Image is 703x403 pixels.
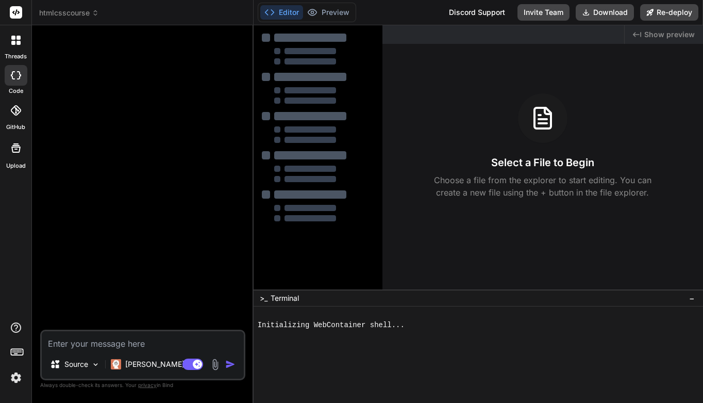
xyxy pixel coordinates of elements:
span: >_ [260,293,267,303]
img: icon [225,359,236,369]
img: Claude 4 Sonnet [111,359,121,369]
label: threads [5,52,27,61]
p: Choose a file from the explorer to start editing. You can create a new file using the + button in... [427,174,658,199]
label: GitHub [6,123,25,132]
button: − [687,290,697,307]
span: htmlcsscourse [39,8,99,18]
div: Discord Support [443,4,511,21]
button: Preview [303,5,354,20]
label: Upload [6,162,26,170]
button: Re-deploy [640,4,698,21]
p: [PERSON_NAME] 4 S.. [125,359,202,369]
button: Invite Team [517,4,570,21]
img: Pick Models [91,360,100,369]
span: Show preview [644,29,695,40]
p: Always double-check its answers. Your in Bind [40,380,245,390]
img: attachment [209,359,221,370]
span: Terminal [271,293,299,303]
span: − [689,293,695,303]
p: Source [64,359,88,369]
h3: Select a File to Begin [491,155,594,170]
img: settings [7,369,25,386]
button: Editor [260,5,303,20]
label: code [9,87,23,95]
span: privacy [138,382,157,388]
button: Download [576,4,634,21]
span: Initializing WebContainer shell... [258,320,405,330]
